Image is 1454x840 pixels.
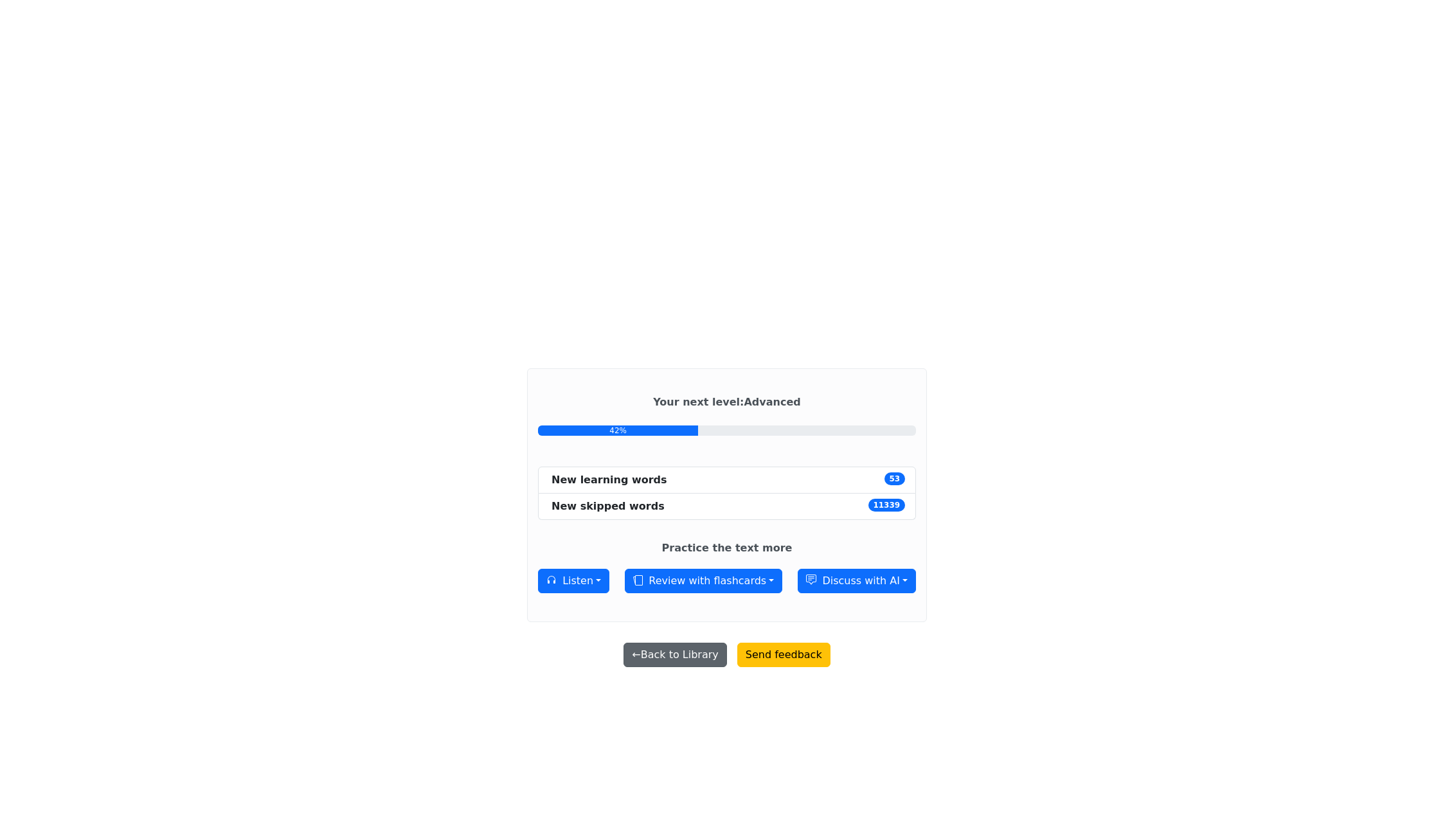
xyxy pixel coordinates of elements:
strong: Practice the text more [662,542,793,554]
a: ←Back to Library [618,643,731,655]
button: Send feedback [737,643,830,667]
strong: Your next level : Advanced [653,396,801,408]
div: New learning words [552,472,667,488]
button: Discuss with AI [798,569,916,593]
div: 42% [538,425,698,436]
div: New skipped words [552,499,665,514]
a: 42% [538,425,916,436]
span: 11339 [868,499,905,512]
button: Review with flashcards [625,569,782,593]
button: ←Back to Library [624,643,726,667]
button: Listen [538,569,609,593]
span: 53 [884,472,905,485]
